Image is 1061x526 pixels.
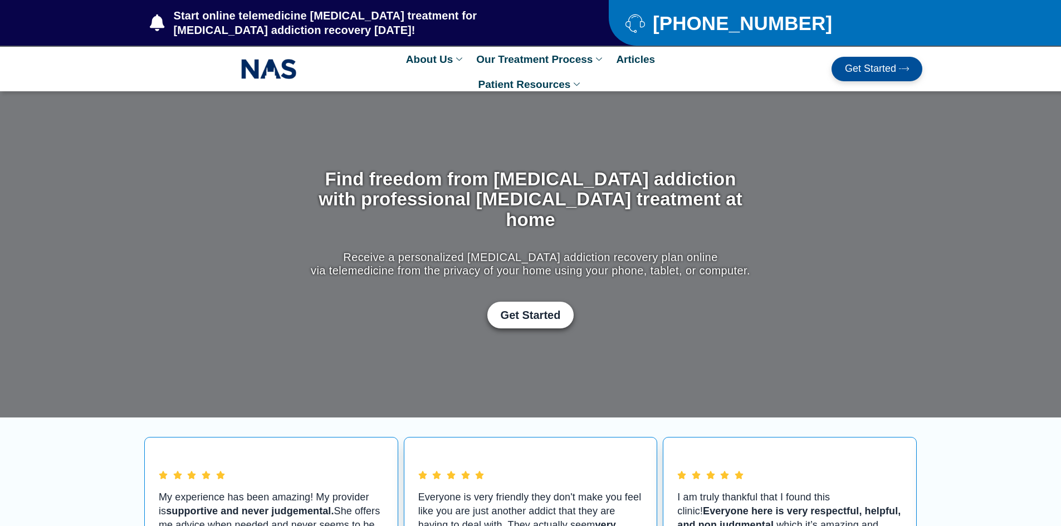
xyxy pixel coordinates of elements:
span: [PHONE_NUMBER] [650,16,832,30]
a: [PHONE_NUMBER] [625,13,894,33]
p: Receive a personalized [MEDICAL_DATA] addiction recovery plan online via telemedicine from the pr... [308,250,753,277]
a: Articles [610,47,661,72]
a: Start online telemedicine [MEDICAL_DATA] treatment for [MEDICAL_DATA] addiction recovery [DATE]! [150,8,564,37]
a: Get Started [487,302,574,328]
span: Get Started [845,63,896,75]
b: supportive and never judgemental. [166,505,334,517]
h1: Find freedom from [MEDICAL_DATA] addiction with professional [MEDICAL_DATA] treatment at home [308,169,753,230]
a: Patient Resources [473,72,589,97]
a: About Us [400,47,471,72]
span: Get Started [501,308,561,322]
span: Start online telemedicine [MEDICAL_DATA] treatment for [MEDICAL_DATA] addiction recovery [DATE]! [171,8,565,37]
a: Our Treatment Process [471,47,610,72]
div: Get Started with Suboxone Treatment by filling-out this new patient packet form [308,302,753,328]
img: NAS_email_signature-removebg-preview.png [241,56,297,82]
a: Get Started [832,57,922,81]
